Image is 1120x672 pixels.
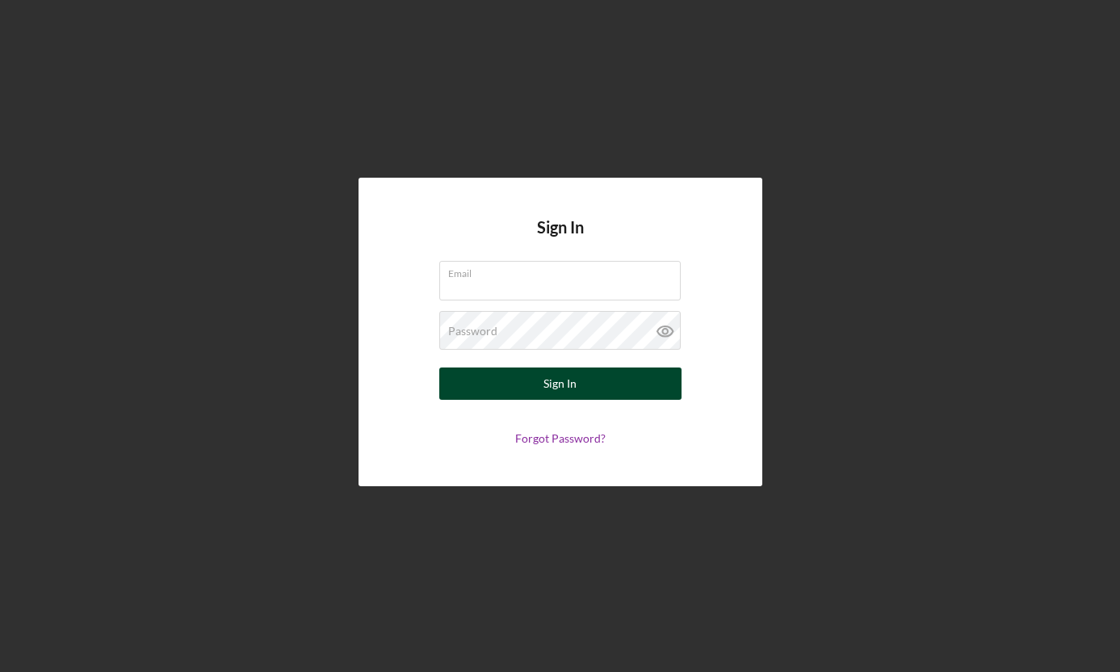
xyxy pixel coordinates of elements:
h4: Sign In [537,218,584,261]
a: Forgot Password? [515,431,606,445]
label: Email [448,262,681,279]
label: Password [448,325,497,338]
div: Sign In [543,367,577,400]
button: Sign In [439,367,682,400]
